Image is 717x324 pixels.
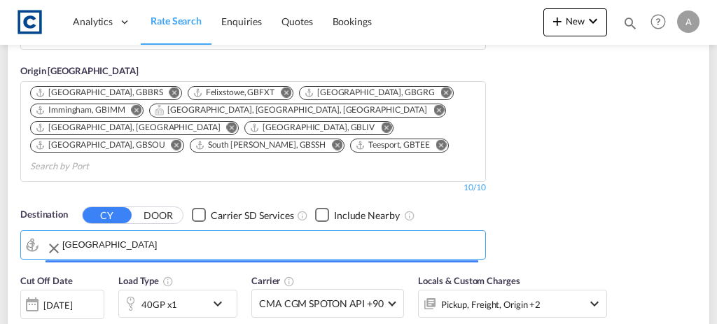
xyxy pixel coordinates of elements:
[304,87,435,99] div: Grangemouth, GBGRG
[20,65,139,76] span: Origin [GEOGRAPHIC_DATA]
[193,87,277,99] div: Press delete to remove this chip.
[118,275,174,286] span: Load Type
[259,297,384,311] span: CMA CGM SPOTON API +90
[432,87,453,101] button: Remove
[73,15,113,29] span: Analytics
[315,208,400,223] md-checkbox: Checkbox No Ink
[272,87,293,101] button: Remove
[43,299,72,311] div: [DATE]
[192,208,294,223] md-checkbox: Checkbox No Ink
[646,10,677,35] div: Help
[211,209,294,223] div: Carrier SD Services
[209,295,233,312] md-icon: icon-chevron-down
[355,139,433,151] div: Press delete to remove this chip.
[62,234,478,255] input: Search by Port
[251,275,295,286] span: Carrier
[441,295,541,314] div: Pickup Freight Origin Origin Custom Factory Stuffing
[154,104,427,116] div: Long Hanborough, OXF, GBLGB
[14,6,46,38] img: 1fdb9190129311efbfaf67cbb4249bed.jpeg
[464,182,486,194] div: 10/10
[21,231,485,259] md-input-container: Bahrain, BHBAH
[134,207,183,223] button: DOOR
[677,10,699,33] div: A
[28,82,478,178] md-chips-wrap: Chips container. Use arrow keys to select chips.
[622,15,638,36] div: icon-magnify
[404,210,415,221] md-icon: Unchecked: Ignores neighbouring ports when fetching rates.Checked : Includes neighbouring ports w...
[543,8,607,36] button: icon-plus 400-fgNewicon-chevron-down
[304,87,438,99] div: Press delete to remove this chip.
[284,276,295,287] md-icon: The selected Trucker/Carrierwill be displayed in the rate results If the rates are from another f...
[35,122,223,134] div: Press delete to remove this chip.
[221,15,262,27] span: Enquiries
[281,15,312,27] span: Quotes
[418,290,607,318] div: Pickup Freight Origin Origin Custom Factory Stuffingicon-chevron-down
[20,275,73,286] span: Cut Off Date
[20,208,68,222] span: Destination
[646,10,670,34] span: Help
[160,87,181,101] button: Remove
[35,122,220,134] div: London Gateway Port, GBLGP
[35,104,125,116] div: Immingham, GBIMM
[195,139,328,151] div: Press delete to remove this chip.
[418,275,520,286] span: Locals & Custom Charges
[297,210,308,221] md-icon: Unchecked: Search for CY (Container Yard) services for all selected carriers.Checked : Search for...
[622,15,638,31] md-icon: icon-magnify
[162,276,174,287] md-icon: icon-information-outline
[424,104,445,118] button: Remove
[249,122,375,134] div: Liverpool, GBLIV
[122,104,143,118] button: Remove
[334,209,400,223] div: Include Nearby
[35,87,163,99] div: Bristol, GBBRS
[585,13,601,29] md-icon: icon-chevron-down
[151,15,202,27] span: Rate Search
[154,104,430,116] div: Press delete to remove this chip.
[323,139,344,153] button: Remove
[549,13,566,29] md-icon: icon-plus 400-fg
[141,295,177,314] div: 40GP x1
[35,139,168,151] div: Press delete to remove this chip.
[21,21,485,49] md-input-container: GB-B33, Birmingham
[118,290,237,318] div: 40GP x1icon-chevron-down
[586,295,603,312] md-icon: icon-chevron-down
[35,104,127,116] div: Press delete to remove this chip.
[35,87,166,99] div: Press delete to remove this chip.
[217,122,238,136] button: Remove
[46,234,62,262] button: Clear Input
[333,15,372,27] span: Bookings
[355,139,430,151] div: Teesport, GBTEE
[427,139,448,153] button: Remove
[30,155,163,178] input: Chips input.
[83,207,132,223] button: CY
[249,122,377,134] div: Press delete to remove this chip.
[35,139,165,151] div: Southampton, GBSOU
[162,139,183,153] button: Remove
[193,87,274,99] div: Felixstowe, GBFXT
[195,139,326,151] div: South Shields, GBSSH
[372,122,393,136] button: Remove
[20,290,104,319] div: [DATE]
[549,15,601,27] span: New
